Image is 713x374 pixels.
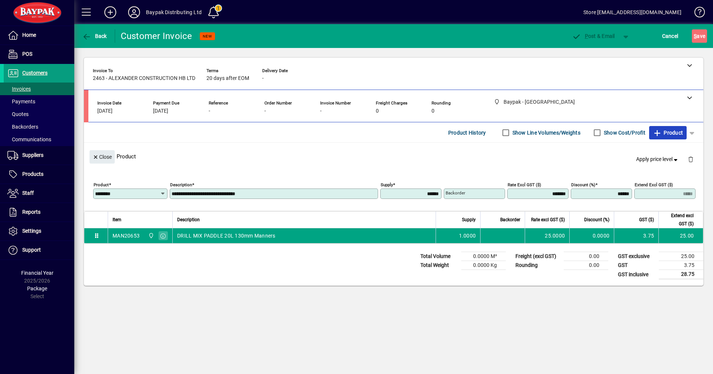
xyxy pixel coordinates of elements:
span: 0 [376,108,379,114]
span: Cancel [662,30,678,42]
a: Home [4,26,74,45]
span: Financial Year [21,270,53,276]
app-page-header-button: Close [88,153,117,160]
td: GST exclusive [614,252,659,261]
span: Product History [448,127,486,139]
span: GST ($) [639,216,654,224]
td: Total Weight [417,261,461,270]
div: MAN20653 [113,232,140,239]
span: Discount (%) [584,216,609,224]
span: Backorder [500,216,520,224]
mat-label: Extend excl GST ($) [635,182,673,187]
td: Rounding [512,261,564,270]
a: Backorders [4,120,74,133]
span: DRILL MIX PADDLE 20L 130mm Manners [177,232,276,239]
span: NEW [203,34,212,39]
span: ave [694,30,705,42]
span: Quotes [7,111,29,117]
button: Apply price level [633,153,682,166]
span: Invoices [7,86,31,92]
a: Reports [4,203,74,222]
div: 25.0000 [530,232,565,239]
td: 25.00 [658,228,703,243]
mat-label: Backorder [446,190,465,196]
span: Settings [22,228,41,234]
span: Staff [22,190,34,196]
span: Close [92,151,112,163]
mat-label: Discount (%) [571,182,595,187]
span: Description [177,216,200,224]
button: Cancel [660,29,680,43]
app-page-header-button: Back [74,29,115,43]
span: - [264,108,266,114]
td: 0.00 [564,261,608,270]
span: 1.0000 [459,232,476,239]
span: S [694,33,697,39]
span: Extend excl GST ($) [663,212,694,228]
div: Customer Invoice [121,30,192,42]
span: Reports [22,209,40,215]
button: Profile [122,6,146,19]
span: Customers [22,70,48,76]
mat-label: Supply [381,182,393,187]
div: Baypak Distributing Ltd [146,6,202,18]
span: 0 [432,108,434,114]
span: Apply price level [636,155,679,163]
td: 3.75 [614,228,658,243]
a: Staff [4,184,74,203]
span: - [262,75,264,81]
div: Product [84,143,703,170]
td: Freight (excl GST) [512,252,564,261]
span: Product [653,127,683,139]
mat-label: Rate excl GST ($) [508,182,541,187]
span: 2463 - ALEXANDER CONSTRUCTION HB LTD [93,75,195,81]
span: P [585,33,588,39]
label: Show Line Volumes/Weights [511,129,580,136]
a: Support [4,241,74,259]
button: Post & Email [568,29,619,43]
td: GST inclusive [614,270,659,279]
a: Invoices [4,83,74,95]
span: 20 days after EOM [206,75,249,81]
span: Home [22,32,36,38]
td: 0.00 [564,252,608,261]
span: Supply [462,216,476,224]
button: Save [692,29,707,43]
td: 0.0000 [569,228,614,243]
td: 25.00 [659,252,703,261]
span: - [320,108,322,114]
button: Close [89,150,115,164]
label: Show Cost/Profit [602,129,645,136]
app-page-header-button: Delete [682,156,700,162]
span: POS [22,51,32,57]
td: 0.0000 Kg [461,261,506,270]
span: Suppliers [22,152,43,158]
mat-label: Description [170,182,192,187]
span: Package [27,286,47,291]
a: Settings [4,222,74,241]
span: Products [22,171,43,177]
span: Communications [7,136,51,142]
span: Baypak - Onekawa [146,232,155,240]
td: 3.75 [659,261,703,270]
a: POS [4,45,74,64]
span: Backorders [7,124,38,130]
span: Back [82,33,107,39]
a: Suppliers [4,146,74,165]
a: Payments [4,95,74,108]
a: Quotes [4,108,74,120]
button: Product History [445,126,489,139]
span: Rate excl GST ($) [531,216,565,224]
button: Back [80,29,109,43]
button: Delete [682,150,700,168]
span: [DATE] [153,108,168,114]
td: 0.0000 M³ [461,252,506,261]
td: Total Volume [417,252,461,261]
mat-label: Product [94,182,109,187]
td: GST [614,261,659,270]
span: Item [113,216,121,224]
a: Knowledge Base [689,1,704,26]
button: Product [649,126,687,139]
a: Communications [4,133,74,146]
span: [DATE] [97,108,113,114]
